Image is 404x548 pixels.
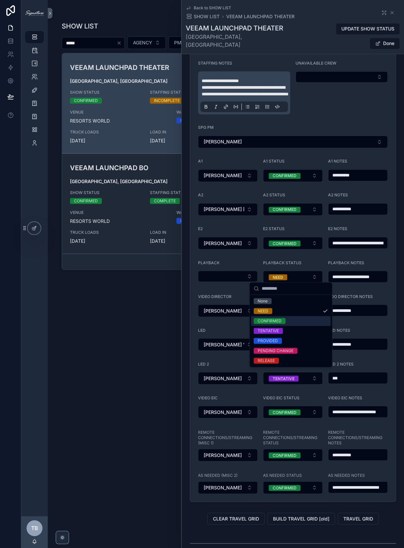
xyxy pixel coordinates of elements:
[186,24,298,33] h1: VEEAM LAUNCHPAD THEATER
[258,348,294,354] div: PENDING CHANGE
[194,13,220,20] span: SHOW LIST
[263,449,323,461] button: Select Button
[296,71,388,82] button: Select Button
[258,308,268,314] div: NEED
[273,452,297,458] div: CONFIRMED
[198,429,258,445] span: REMOTE CONNECTIONS/STREAMING (MISC 1)
[154,198,176,204] div: COMPLETE
[263,237,323,249] button: Select Button
[258,328,279,334] div: TENTATIVE
[204,452,242,458] span: [PERSON_NAME]
[273,375,295,381] div: TENTATIVE
[150,230,222,235] span: LOAD IN
[62,53,390,153] a: VEEAM LAUNCHPAD THEATER[GEOGRAPHIC_DATA], [GEOGRAPHIC_DATA]SHOW STATUSCONFIRMEDSTAFFING STATUSINC...
[263,429,323,445] span: REMOTE CONNECTIONS/STREAMING STATUS
[226,13,295,20] span: VEEAM LAUNCHPAD THEATER
[341,25,394,32] span: UPDATE SHOW STATUS
[204,206,244,213] span: [PERSON_NAME] [PERSON_NAME]
[263,271,323,283] button: Select Button
[186,13,220,20] a: SHOW LIST
[198,271,258,282] button: Select Button
[74,98,98,104] div: CONFIRMED
[273,173,297,179] div: CONFIRMED
[267,513,335,524] button: BUILD TRAVEL GRID [old]
[116,40,124,46] button: Clear
[263,169,323,182] button: Select Button
[273,515,329,522] span: BUILD TRAVEL GRID [old]
[70,238,142,244] span: [DATE]
[204,484,242,491] span: [PERSON_NAME]
[70,90,142,95] span: SHOW STATUS
[70,118,169,124] span: RESORTS WORLD
[194,5,231,11] span: Back to SHOW LIST
[198,169,258,182] button: Select Button
[328,192,348,197] span: A2 NOTES
[70,110,169,115] span: VENUE
[70,129,142,135] span: TRUCK LOADS
[273,274,283,280] div: NEED
[328,159,347,164] span: A1 NOTES
[370,37,400,49] button: Done
[150,90,222,95] span: STAFFING STATUS
[198,159,203,164] span: A1
[328,260,364,265] span: PLAYBACK NOTES
[273,485,297,491] div: CONFIRMED
[263,203,323,216] button: Select Button
[180,118,185,124] div: LV
[273,240,297,246] div: CONFIRMED
[198,125,214,130] span: SPG PM
[62,153,390,254] a: VEEAM LAUNCHPAD BO[GEOGRAPHIC_DATA], [GEOGRAPHIC_DATA]SHOW STATUSCONFIRMEDSTAFFING STATUSCOMPLETE...
[336,23,400,35] button: UPDATE SHOW STATUS
[263,226,285,231] span: E2 STATUS
[198,406,258,418] button: Select Button
[150,137,222,144] span: [DATE]
[198,338,258,351] button: Select Button
[328,395,362,400] span: VIDEO EIC NOTES
[198,226,203,231] span: E2
[70,210,169,215] span: VENUE
[174,39,181,46] span: PM
[150,238,222,244] span: [DATE]
[154,98,180,104] div: INCOMPLETE
[204,240,242,246] span: [PERSON_NAME]
[70,63,275,73] h3: VEEAM LAUNCHPAD THEATER
[263,260,302,265] span: PLAYBACK STATUS
[273,207,297,213] div: CONFIRMED
[263,372,323,384] button: Select Button
[198,203,258,216] button: Select Button
[74,198,98,204] div: CONFIRMED
[198,260,220,265] span: PLAYBACK
[150,129,222,135] span: LOAD IN
[213,515,259,522] span: CLEAR TRAVEL GRID
[70,78,168,84] strong: [GEOGRAPHIC_DATA], [GEOGRAPHIC_DATA]
[198,395,218,400] span: VIDEO EIC
[198,237,258,249] button: Select Button
[343,515,373,522] span: TRAVEL GRID
[204,172,242,179] span: [PERSON_NAME]
[263,395,300,400] span: VIDEO EIC STATUS
[204,375,242,381] span: [PERSON_NAME]
[204,138,242,145] span: [PERSON_NAME]
[250,295,332,367] div: Suggestions
[198,192,203,197] span: A2
[198,481,258,494] button: Select Button
[328,473,365,478] span: AS NEEDED NOTES
[328,294,373,299] span: VDO DIRECTOR NOTES
[207,513,265,524] button: CLEAR TRAVEL GRID
[70,190,142,195] span: SHOW STATUS
[263,473,302,478] span: AS NEEDED STATUS
[198,473,237,478] span: AS NEEDED (MISC 2)
[328,361,354,366] span: LED 2 NOTES
[198,372,258,384] button: Select Button
[62,22,98,31] h1: SHOW LIST
[25,11,44,16] img: App logo
[198,449,258,461] button: Select Button
[176,110,275,115] span: WAREHOUSE OUT
[258,298,268,304] div: None
[150,190,222,195] span: STAFFING STATUS
[273,409,297,415] div: CONFIRMED
[328,327,350,332] span: LED NOTES
[263,192,285,197] span: A2 STATUS
[198,361,209,366] span: LED 2
[168,36,195,49] button: Select Button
